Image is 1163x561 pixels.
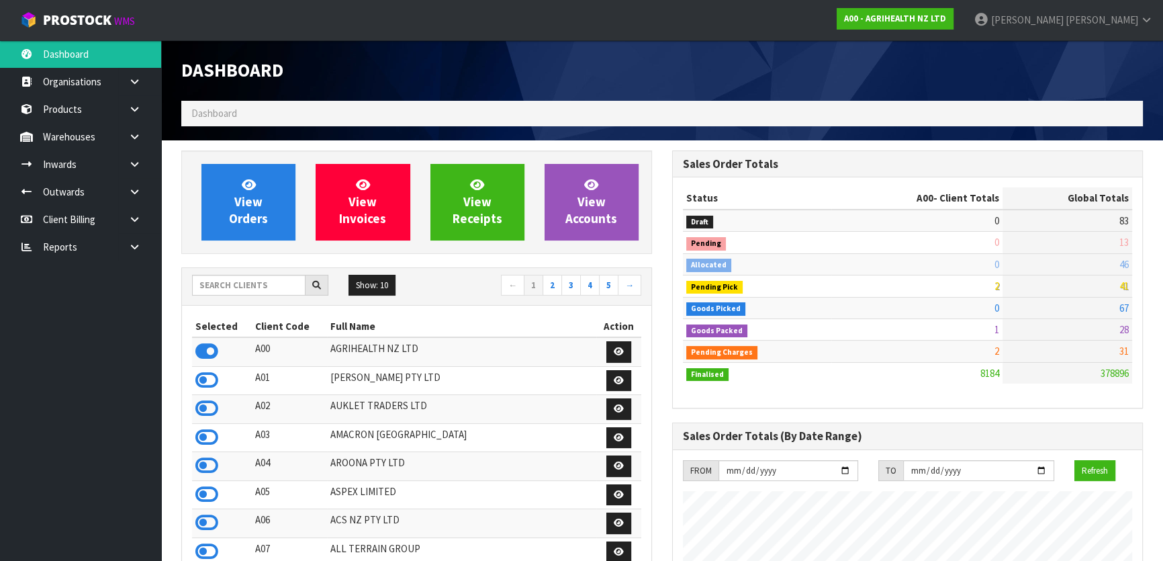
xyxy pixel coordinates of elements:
td: AUKLET TRADERS LTD [327,395,596,424]
td: AGRIHEALTH NZ LTD [327,337,596,366]
td: [PERSON_NAME] PTY LTD [327,366,596,395]
span: 67 [1119,302,1129,314]
span: 0 [994,302,999,314]
th: Full Name [327,316,596,337]
button: Show: 10 [348,275,396,296]
a: → [618,275,641,296]
td: A01 [252,366,326,395]
span: View Orders [229,177,268,227]
td: A00 [252,337,326,366]
div: FROM [683,460,718,482]
th: Status [683,187,831,209]
a: ← [501,275,524,296]
input: Search clients [192,275,306,296]
td: ASPEX LIMITED [327,480,596,509]
span: 13 [1119,236,1129,249]
td: A02 [252,395,326,424]
span: ProStock [43,11,111,29]
span: 0 [994,236,999,249]
span: Pending [686,237,726,251]
span: [PERSON_NAME] [991,13,1064,26]
span: 83 [1119,214,1129,227]
a: ViewOrders [201,164,295,241]
span: A00 [917,191,933,204]
a: 1 [524,275,543,296]
small: WMS [114,15,135,28]
span: View Invoices [339,177,386,227]
th: - Client Totals [831,187,1003,209]
div: TO [878,460,903,482]
span: Goods Packed [686,325,747,338]
span: [PERSON_NAME] [1066,13,1138,26]
span: 8184 [980,367,999,380]
th: Global Totals [1003,187,1132,209]
td: A06 [252,509,326,538]
span: Dashboard [181,58,283,82]
span: Pending Charges [686,346,757,359]
span: Goods Picked [686,302,745,316]
a: ViewReceipts [430,164,524,241]
span: View Receipts [453,177,502,227]
span: 1 [994,323,999,336]
th: Action [596,316,641,337]
a: ViewInvoices [316,164,410,241]
span: 31 [1119,345,1129,357]
span: Pending Pick [686,281,743,294]
th: Client Code [252,316,326,337]
span: Allocated [686,259,731,272]
td: ACS NZ PTY LTD [327,509,596,538]
nav: Page navigation [427,275,642,298]
span: View Accounts [565,177,617,227]
img: cube-alt.png [20,11,37,28]
a: 3 [561,275,581,296]
a: A00 - AGRIHEALTH NZ LTD [837,8,953,30]
a: 4 [580,275,600,296]
span: 0 [994,214,999,227]
span: 28 [1119,323,1129,336]
button: Refresh [1074,460,1115,482]
a: 2 [543,275,562,296]
span: 46 [1119,258,1129,271]
span: 41 [1119,279,1129,292]
td: AROONA PTY LTD [327,452,596,481]
td: AMACRON [GEOGRAPHIC_DATA] [327,423,596,452]
td: A04 [252,452,326,481]
span: 378896 [1101,367,1129,380]
h3: Sales Order Totals [683,158,1132,171]
strong: A00 - AGRIHEALTH NZ LTD [844,13,946,24]
th: Selected [192,316,252,337]
a: ViewAccounts [545,164,639,241]
span: Draft [686,216,713,229]
span: Finalised [686,368,729,382]
span: 2 [994,279,999,292]
span: 0 [994,258,999,271]
td: A03 [252,423,326,452]
span: Dashboard [191,107,237,120]
h3: Sales Order Totals (By Date Range) [683,430,1132,443]
td: A05 [252,480,326,509]
a: 5 [599,275,618,296]
span: 2 [994,345,999,357]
